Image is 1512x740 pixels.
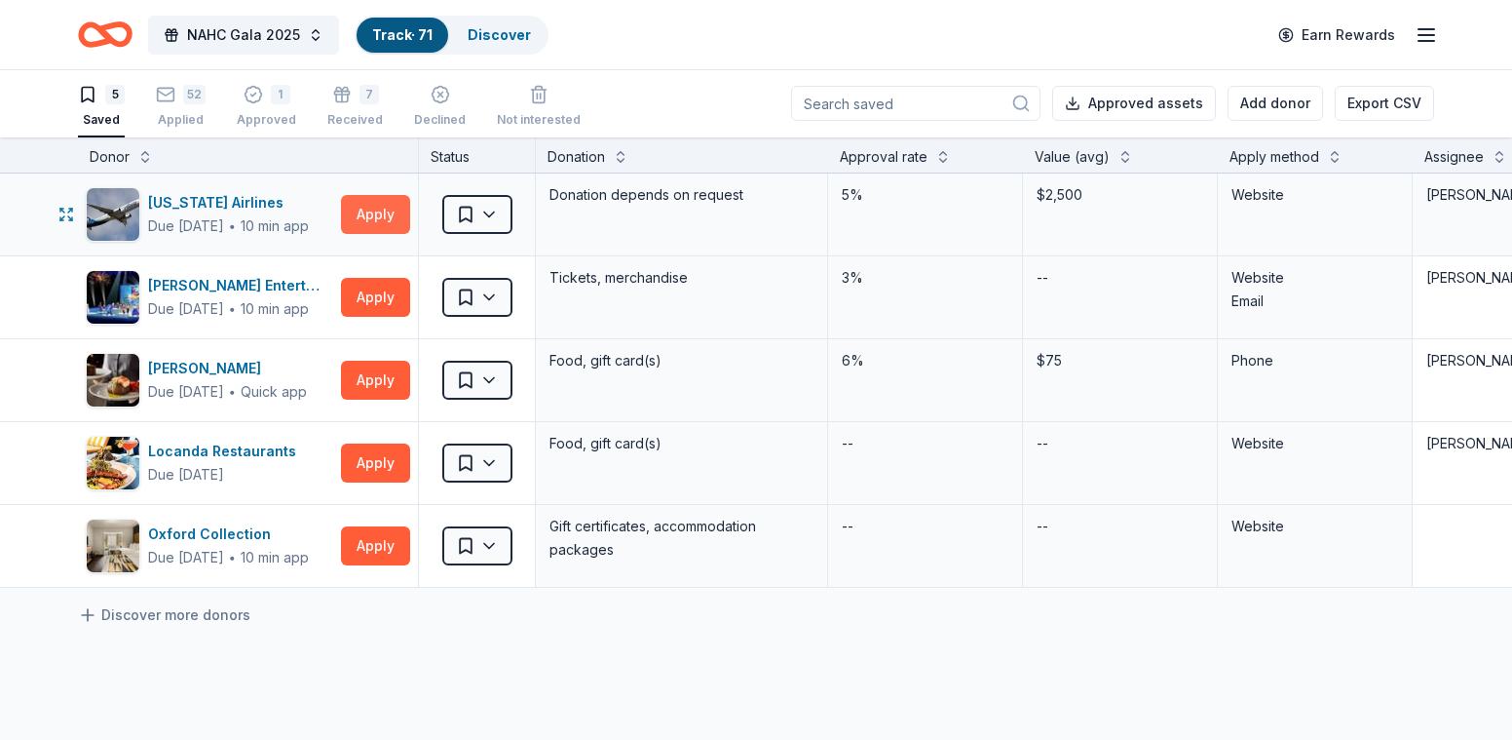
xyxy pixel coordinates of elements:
[548,145,605,169] div: Donation
[183,85,206,104] div: 52
[1231,290,1398,313] div: Email
[228,217,237,234] span: ∙
[87,271,139,324] img: Image for Feld Entertainment
[840,181,1010,209] div: 5%
[341,444,410,483] button: Apply
[148,274,333,297] div: [PERSON_NAME] Entertainment
[1231,349,1398,372] div: Phone
[359,85,379,104] div: 7
[1266,18,1407,53] a: Earn Rewards
[840,347,1010,374] div: 6%
[1035,145,1110,169] div: Value (avg)
[241,382,307,402] div: Quick app
[1228,86,1323,121] button: Add donor
[1335,86,1434,121] button: Export CSV
[105,85,125,104] div: 5
[327,112,383,128] div: Received
[78,112,125,128] div: Saved
[228,549,237,565] span: ∙
[237,112,296,128] div: Approved
[148,463,224,487] div: Due [DATE]
[840,513,855,540] div: --
[1035,264,1050,292] div: --
[86,353,333,408] button: Image for Fleming's[PERSON_NAME]Due [DATE]∙Quick app
[840,430,855,457] div: --
[1231,432,1398,455] div: Website
[86,270,333,325] button: Image for Feld Entertainment[PERSON_NAME] EntertainmentDue [DATE]∙10 min app
[419,137,536,173] div: Status
[791,86,1040,121] input: Search saved
[1231,183,1398,207] div: Website
[148,214,224,238] div: Due [DATE]
[90,145,130,169] div: Donor
[156,112,206,128] div: Applied
[341,526,410,565] button: Apply
[241,548,309,567] div: 10 min app
[414,112,466,128] div: Declined
[548,513,815,564] div: Gift certificates, accommodation packages
[78,77,125,137] button: 5Saved
[355,16,548,55] button: Track· 71Discover
[87,520,139,572] img: Image for Oxford Collection
[78,604,250,627] a: Discover more donors
[148,440,304,463] div: Locanda Restaurants
[228,383,237,400] span: ∙
[1035,430,1050,457] div: --
[86,436,333,490] button: Image for Locanda RestaurantsLocanda RestaurantsDue [DATE]
[497,112,581,128] div: Not interested
[1231,266,1398,290] div: Website
[1052,86,1216,121] button: Approved assets
[1229,145,1319,169] div: Apply method
[468,26,531,43] a: Discover
[148,16,339,55] button: NAHC Gala 2025
[148,357,307,380] div: [PERSON_NAME]
[78,12,132,58] a: Home
[548,347,815,374] div: Food, gift card(s)
[148,546,224,569] div: Due [DATE]
[148,523,309,546] div: Oxford Collection
[840,264,1010,292] div: 3%
[87,437,139,489] img: Image for Locanda Restaurants
[187,23,300,47] span: NAHC Gala 2025
[148,380,224,404] div: Due [DATE]
[148,191,309,214] div: [US_STATE] Airlines
[341,361,410,400] button: Apply
[86,519,333,573] button: Image for Oxford CollectionOxford CollectionDue [DATE]∙10 min app
[228,300,237,317] span: ∙
[341,195,410,234] button: Apply
[548,430,815,457] div: Food, gift card(s)
[1035,513,1050,540] div: --
[548,264,815,292] div: Tickets, merchandise
[86,187,333,242] button: Image for Alaska Airlines[US_STATE] AirlinesDue [DATE]∙10 min app
[341,278,410,317] button: Apply
[1035,181,1205,209] div: $2,500
[241,216,309,236] div: 10 min app
[237,77,296,137] button: 1Approved
[148,297,224,321] div: Due [DATE]
[1424,145,1484,169] div: Assignee
[414,77,466,137] button: Declined
[372,26,433,43] a: Track· 71
[497,77,581,137] button: Not interested
[1231,515,1398,538] div: Website
[156,77,206,137] button: 52Applied
[327,77,383,137] button: 7Received
[271,85,290,104] div: 1
[87,188,139,241] img: Image for Alaska Airlines
[241,299,309,319] div: 10 min app
[87,354,139,407] img: Image for Fleming's
[1035,347,1205,374] div: $75
[548,181,815,209] div: Donation depends on request
[840,145,927,169] div: Approval rate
